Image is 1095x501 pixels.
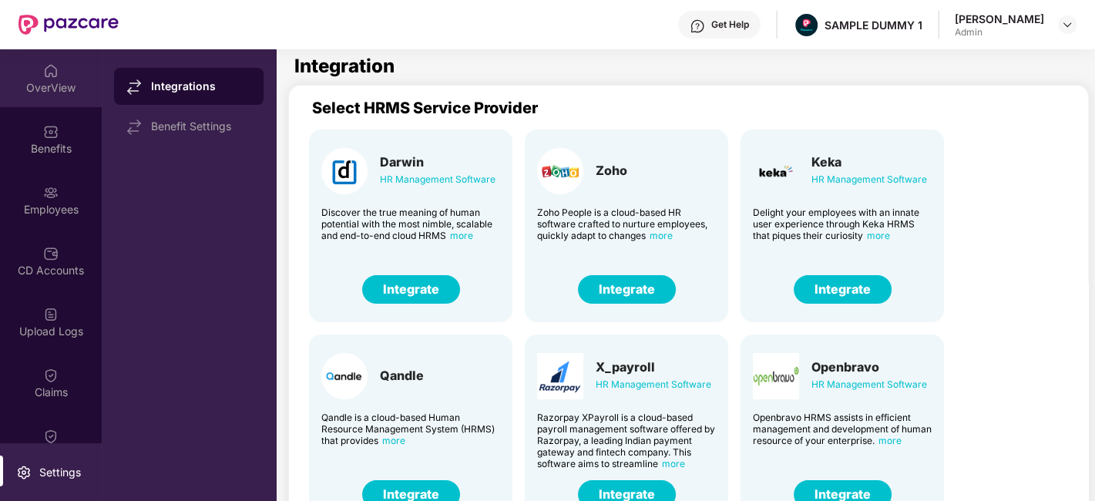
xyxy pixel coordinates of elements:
[1061,18,1073,31] img: svg+xml;base64,PHN2ZyBpZD0iRHJvcGRvd24tMzJ4MzIiIHhtbG5zPSJodHRwOi8vd3d3LnczLm9yZy8yMDAwL3N2ZyIgd2...
[380,368,424,383] div: Qandle
[18,15,119,35] img: New Pazcare Logo
[43,429,59,444] img: svg+xml;base64,PHN2ZyBpZD0iQ2xhaW0iIHhtbG5zPSJodHRwOi8vd3d3LnczLm9yZy8yMDAwL3N2ZyIgd2lkdGg9IjIwIi...
[294,57,395,76] h1: Integration
[825,18,922,32] div: SAMPLE DUMMY 1
[690,18,705,34] img: svg+xml;base64,PHN2ZyBpZD0iSGVscC0zMngzMiIgeG1sbnM9Imh0dHA6Ly93d3cudzMub3JnLzIwMDAvc3ZnIiB3aWR0aD...
[321,353,368,399] img: Card Logo
[955,12,1044,26] div: [PERSON_NAME]
[811,154,927,170] div: Keka
[43,124,59,140] img: svg+xml;base64,PHN2ZyBpZD0iQmVuZWZpdHMiIHhtbG5zPSJodHRwOi8vd3d3LnczLm9yZy8yMDAwL3N2ZyIgd2lkdGg9Ij...
[537,148,583,194] img: Card Logo
[362,275,460,304] button: Integrate
[321,148,368,194] img: Card Logo
[867,230,890,241] span: more
[811,171,927,188] div: HR Management Software
[43,185,59,200] img: svg+xml;base64,PHN2ZyBpZD0iRW1wbG95ZWVzIiB4bWxucz0iaHR0cDovL3d3dy53My5vcmcvMjAwMC9zdmciIHdpZHRoPS...
[753,207,932,241] div: Delight your employees with an innate user experience through Keka HRMS that piques their curiosity
[43,63,59,79] img: svg+xml;base64,PHN2ZyBpZD0iSG9tZSIgeG1sbnM9Imh0dHA6Ly93d3cudzMub3JnLzIwMDAvc3ZnIiB3aWR0aD0iMjAiIG...
[794,275,892,304] button: Integrate
[811,359,927,375] div: Openbravo
[650,230,673,241] span: more
[753,148,799,194] img: Card Logo
[382,435,405,446] span: more
[711,18,749,31] div: Get Help
[151,120,251,133] div: Benefit Settings
[753,412,932,446] div: Openbravo HRMS assists in efficient management and development of human resource of your enterprise.
[450,230,473,241] span: more
[126,79,142,95] img: svg+xml;base64,PHN2ZyB4bWxucz0iaHR0cDovL3d3dy53My5vcmcvMjAwMC9zdmciIHdpZHRoPSIxNy44MzIiIGhlaWdodD...
[35,465,86,480] div: Settings
[321,207,500,241] div: Discover the true meaning of human potential with the most nimble, scalable and end-to-end cloud ...
[126,119,142,135] img: svg+xml;base64,PHN2ZyB4bWxucz0iaHR0cDovL3d3dy53My5vcmcvMjAwMC9zdmciIHdpZHRoPSIxNy44MzIiIGhlaWdodD...
[578,275,676,304] button: Integrate
[596,376,711,393] div: HR Management Software
[795,14,818,36] img: Pazcare_Alternative_logo-01-01.png
[151,79,251,94] div: Integrations
[596,163,627,178] div: Zoho
[380,154,495,170] div: Darwin
[43,307,59,322] img: svg+xml;base64,PHN2ZyBpZD0iVXBsb2FkX0xvZ3MiIGRhdGEtbmFtZT0iVXBsb2FkIExvZ3MiIHhtbG5zPSJodHRwOi8vd3...
[662,458,685,469] span: more
[878,435,902,446] span: more
[380,171,495,188] div: HR Management Software
[753,353,799,399] img: Card Logo
[537,207,716,241] div: Zoho People is a cloud-based HR software crafted to nurture employees, quickly adapt to changes
[321,412,500,446] div: Qandle is a cloud-based Human Resource Management System (HRMS) that provides
[16,465,32,480] img: svg+xml;base64,PHN2ZyBpZD0iU2V0dGluZy0yMHgyMCIgeG1sbnM9Imh0dHA6Ly93d3cudzMub3JnLzIwMDAvc3ZnIiB3aW...
[537,353,583,399] img: Card Logo
[43,368,59,383] img: svg+xml;base64,PHN2ZyBpZD0iQ2xhaW0iIHhtbG5zPSJodHRwOi8vd3d3LnczLm9yZy8yMDAwL3N2ZyIgd2lkdGg9IjIwIi...
[43,246,59,261] img: svg+xml;base64,PHN2ZyBpZD0iQ0RfQWNjb3VudHMiIGRhdGEtbmFtZT0iQ0QgQWNjb3VudHMiIHhtbG5zPSJodHRwOi8vd3...
[955,26,1044,39] div: Admin
[596,359,711,375] div: X_payroll
[537,412,716,469] div: Razorpay XPayroll is a cloud-based payroll management software offered by Razorpay, a leading Ind...
[811,376,927,393] div: HR Management Software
